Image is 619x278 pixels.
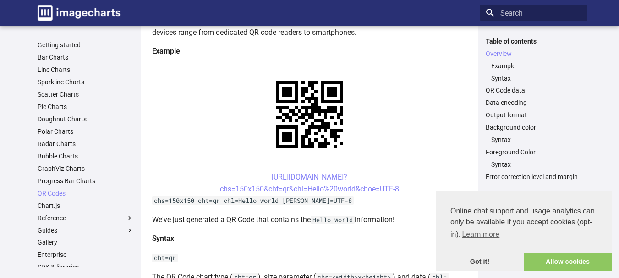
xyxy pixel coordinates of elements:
span: Online chat support and usage analytics can only be available if you accept cookies (opt-in). [450,206,597,241]
code: cht=qr [152,254,178,262]
a: Pie Charts [38,103,134,111]
input: Search [480,5,587,21]
a: Bar Charts [38,53,134,61]
a: QR Codes [38,189,134,197]
a: Output format [486,111,582,119]
a: Scatter Charts [38,90,134,98]
label: Table of contents [480,37,587,45]
nav: Background color [486,136,582,144]
a: [URL][DOMAIN_NAME]?chs=150x150&cht=qr&chl=Hello%20world&choe=UTF-8 [220,173,399,193]
img: logo [38,5,120,21]
a: Syntax [491,74,582,82]
a: GraphViz Charts [38,164,134,173]
a: Chart.js [38,202,134,210]
a: Radar Charts [38,140,134,148]
a: Gallery [38,238,134,246]
a: Progress Bar Charts [38,177,134,185]
a: Syntax [491,160,582,169]
a: Image-Charts documentation [34,2,124,24]
a: Foreground Color [486,148,582,156]
a: dismiss cookie message [436,253,524,271]
a: Enterprise [38,251,134,259]
a: Syntax [491,136,582,144]
p: We've just generated a QR Code that contains the information! [152,214,467,226]
a: Bubble Charts [38,152,134,160]
a: Line Charts [38,65,134,74]
a: allow cookies [524,253,612,271]
code: chs=150x150 cht=qr chl=Hello world [PERSON_NAME]=UTF-8 [152,196,354,205]
code: Hello world [311,216,355,224]
a: Overview [486,49,582,58]
label: Guides [38,226,134,234]
img: chart [260,65,359,164]
nav: Foreground Color [486,160,582,169]
a: Polar Charts [38,127,134,136]
a: Data encoding [486,98,582,107]
a: Sparkline Charts [38,78,134,86]
a: Example [491,62,582,70]
h4: Example [152,45,467,57]
a: learn more about cookies [460,228,501,241]
h4: Syntax [152,233,467,245]
nav: Overview [486,62,582,82]
a: Error correction level and margin [486,173,582,181]
nav: Table of contents [480,37,587,181]
a: QR Code data [486,86,582,94]
a: Background color [486,123,582,131]
a: SDK & libraries [38,263,134,271]
a: Doughnut Charts [38,115,134,123]
label: Reference [38,214,134,222]
div: cookieconsent [436,191,612,271]
a: Getting started [38,41,134,49]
